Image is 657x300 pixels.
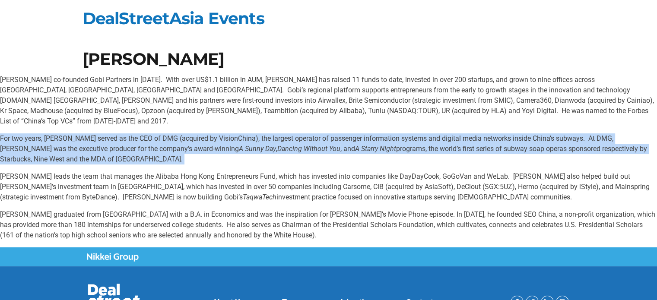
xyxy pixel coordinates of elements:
h1: [PERSON_NAME] [83,51,575,67]
em: A Sunny Day [239,145,276,153]
em: TaqwaTech [243,193,276,201]
a: DealStreetAsia Events [83,8,264,28]
em: A Starry Night [355,145,396,153]
img: Nikkei Group [87,253,139,262]
em: Dancing Without You [277,145,340,153]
